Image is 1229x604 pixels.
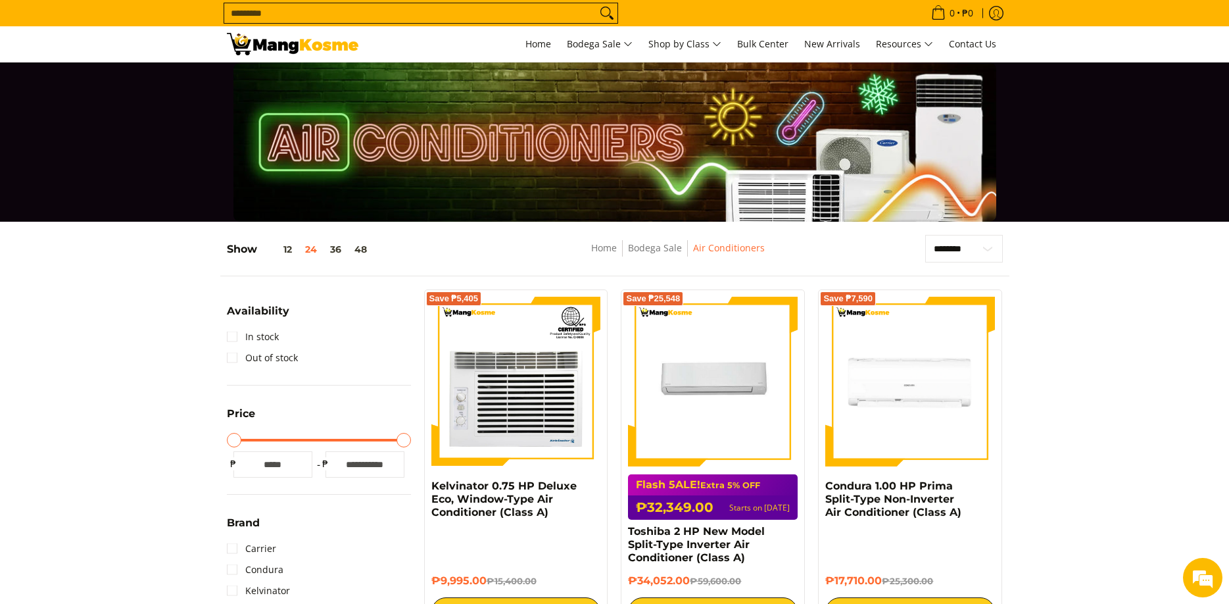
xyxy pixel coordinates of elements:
nav: Breadcrumbs [494,240,860,270]
button: 48 [348,244,374,255]
del: ₱25,300.00 [882,576,933,586]
span: Availability [227,306,289,316]
a: Bulk Center [731,26,795,62]
a: Shop by Class [642,26,728,62]
button: 36 [324,244,348,255]
a: Resources [869,26,940,62]
button: 24 [299,244,324,255]
a: Bodega Sale [628,241,682,254]
a: Kelvinator [227,580,290,601]
a: Condura [227,559,283,580]
del: ₱15,400.00 [487,576,537,586]
button: 12 [257,244,299,255]
a: Condura 1.00 HP Prima Split-Type Non-Inverter Air Conditioner (Class A) [825,480,961,518]
span: Save ₱5,405 [429,295,479,303]
a: New Arrivals [798,26,867,62]
h6: ₱17,710.00 [825,574,995,588]
nav: Main Menu [372,26,1003,62]
img: Condura 1.00 HP Prima Split-Type Non-Inverter Air Conditioner (Class A) [825,297,995,466]
a: Carrier [227,538,276,559]
button: Search [596,3,617,23]
span: Save ₱7,590 [823,295,873,303]
span: Bulk Center [737,38,788,50]
img: Toshiba 2 HP New Model Split-Type Inverter Air Conditioner (Class A) [628,297,798,466]
a: Bodega Sale [560,26,639,62]
span: ₱0 [960,9,975,18]
span: New Arrivals [804,38,860,50]
summary: Open [227,409,255,429]
summary: Open [227,306,289,326]
span: ₱ [227,457,240,470]
img: Kelvinator 0.75 HP Deluxe Eco, Window-Type Air Conditioner (Class A) [431,297,601,466]
span: Contact Us [949,38,996,50]
span: • [927,6,977,20]
span: Save ₱25,548 [626,295,680,303]
span: Price [227,409,255,419]
img: Bodega Sale Aircon l Mang Kosme: Home Appliances Warehouse Sale [227,33,358,55]
summary: Open [227,518,260,538]
h5: Show [227,243,374,256]
del: ₱59,600.00 [690,576,741,586]
span: Bodega Sale [567,36,633,53]
span: Shop by Class [648,36,721,53]
a: In stock [227,326,279,347]
a: Home [591,241,617,254]
a: Out of stock [227,347,298,368]
a: Home [519,26,558,62]
span: 0 [948,9,957,18]
span: Home [525,38,551,50]
h6: ₱9,995.00 [431,574,601,588]
span: Resources [876,36,933,53]
a: Contact Us [942,26,1003,62]
span: Brand [227,518,260,528]
a: Air Conditioners [693,241,765,254]
h6: ₱34,052.00 [628,574,798,588]
span: ₱ [319,457,332,470]
a: Toshiba 2 HP New Model Split-Type Inverter Air Conditioner (Class A) [628,525,765,564]
a: Kelvinator 0.75 HP Deluxe Eco, Window-Type Air Conditioner (Class A) [431,480,577,518]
